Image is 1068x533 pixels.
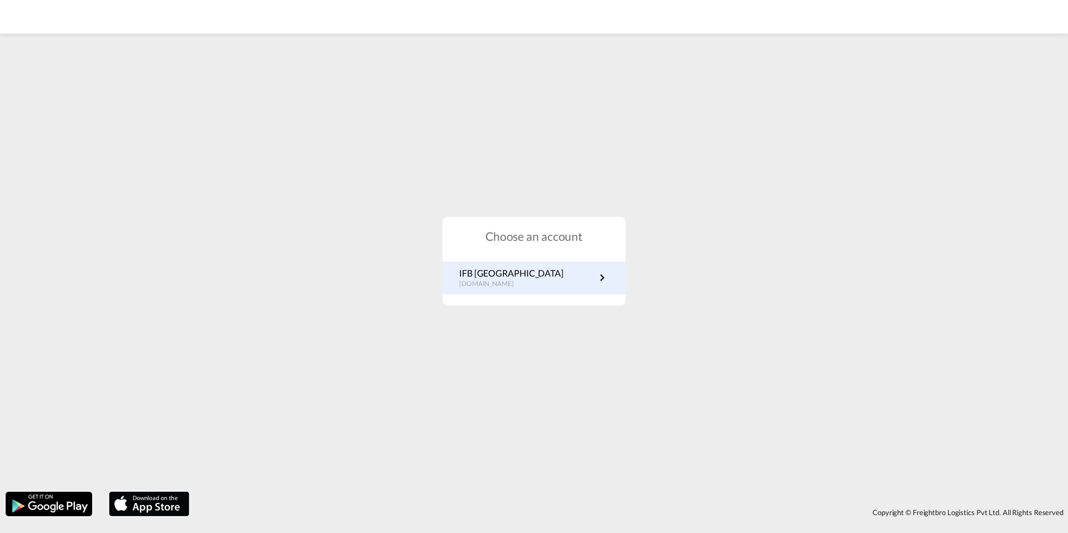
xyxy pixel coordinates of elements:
h1: Choose an account [442,228,626,244]
md-icon: icon-chevron-right [595,271,609,284]
a: IFB [GEOGRAPHIC_DATA][DOMAIN_NAME] [459,267,609,289]
p: [DOMAIN_NAME] [459,279,564,289]
p: IFB [GEOGRAPHIC_DATA] [459,267,564,279]
div: Copyright © Freightbro Logistics Pvt Ltd. All Rights Reserved [195,503,1068,522]
img: google.png [4,491,93,517]
img: apple.png [108,491,190,517]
